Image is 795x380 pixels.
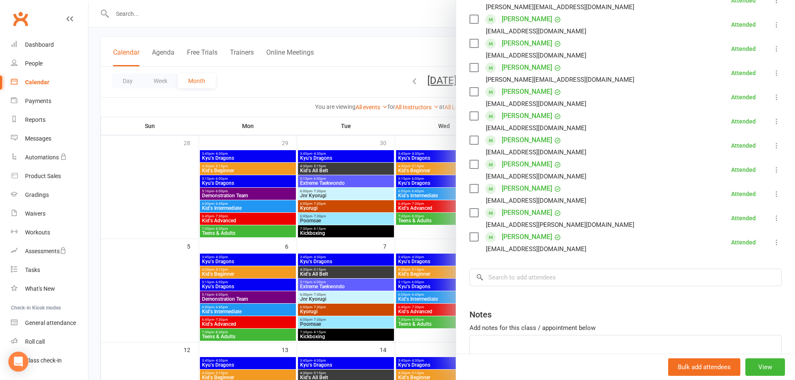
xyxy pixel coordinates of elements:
[25,229,50,236] div: Workouts
[25,173,61,179] div: Product Sales
[502,109,552,123] a: [PERSON_NAME]
[11,92,88,111] a: Payments
[11,129,88,148] a: Messages
[11,204,88,223] a: Waivers
[731,94,756,100] div: Attended
[25,210,45,217] div: Waivers
[25,285,55,292] div: What's New
[25,116,45,123] div: Reports
[502,13,552,26] a: [PERSON_NAME]
[668,358,740,376] button: Bulk add attendees
[731,46,756,52] div: Attended
[731,70,756,76] div: Attended
[11,314,88,332] a: General attendance kiosk mode
[11,242,88,261] a: Assessments
[11,111,88,129] a: Reports
[486,123,586,133] div: [EMAIL_ADDRESS][DOMAIN_NAME]
[731,167,756,173] div: Attended
[502,230,552,244] a: [PERSON_NAME]
[11,279,88,298] a: What's New
[731,239,756,245] div: Attended
[11,73,88,92] a: Calendar
[25,79,49,86] div: Calendar
[731,22,756,28] div: Attended
[731,215,756,221] div: Attended
[11,167,88,186] a: Product Sales
[486,98,586,109] div: [EMAIL_ADDRESS][DOMAIN_NAME]
[731,143,756,148] div: Attended
[11,148,88,167] a: Automations
[8,352,28,372] div: Open Intercom Messenger
[11,261,88,279] a: Tasks
[25,98,51,104] div: Payments
[25,320,76,326] div: General attendance
[502,61,552,74] a: [PERSON_NAME]
[25,357,62,364] div: Class check-in
[469,269,782,286] input: Search to add attendees
[486,195,586,206] div: [EMAIL_ADDRESS][DOMAIN_NAME]
[502,85,552,98] a: [PERSON_NAME]
[731,191,756,197] div: Attended
[25,338,45,345] div: Roll call
[731,118,756,124] div: Attended
[25,135,51,142] div: Messages
[469,323,782,333] div: Add notes for this class / appointment below
[25,248,66,254] div: Assessments
[486,244,586,254] div: [EMAIL_ADDRESS][DOMAIN_NAME]
[11,186,88,204] a: Gradings
[502,182,552,195] a: [PERSON_NAME]
[502,206,552,219] a: [PERSON_NAME]
[11,54,88,73] a: People
[25,154,59,161] div: Automations
[11,35,88,54] a: Dashboard
[486,26,586,37] div: [EMAIL_ADDRESS][DOMAIN_NAME]
[486,2,634,13] div: [PERSON_NAME][EMAIL_ADDRESS][DOMAIN_NAME]
[502,37,552,50] a: [PERSON_NAME]
[25,191,49,198] div: Gradings
[25,267,40,273] div: Tasks
[469,309,492,320] div: Notes
[25,60,43,67] div: People
[486,219,634,230] div: [EMAIL_ADDRESS][PERSON_NAME][DOMAIN_NAME]
[486,74,634,85] div: [PERSON_NAME][EMAIL_ADDRESS][DOMAIN_NAME]
[502,133,552,147] a: [PERSON_NAME]
[10,8,31,29] a: Clubworx
[745,358,785,376] button: View
[502,158,552,171] a: [PERSON_NAME]
[11,223,88,242] a: Workouts
[11,351,88,370] a: Class kiosk mode
[486,171,586,182] div: [EMAIL_ADDRESS][DOMAIN_NAME]
[486,147,586,158] div: [EMAIL_ADDRESS][DOMAIN_NAME]
[11,332,88,351] a: Roll call
[486,50,586,61] div: [EMAIL_ADDRESS][DOMAIN_NAME]
[25,41,54,48] div: Dashboard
